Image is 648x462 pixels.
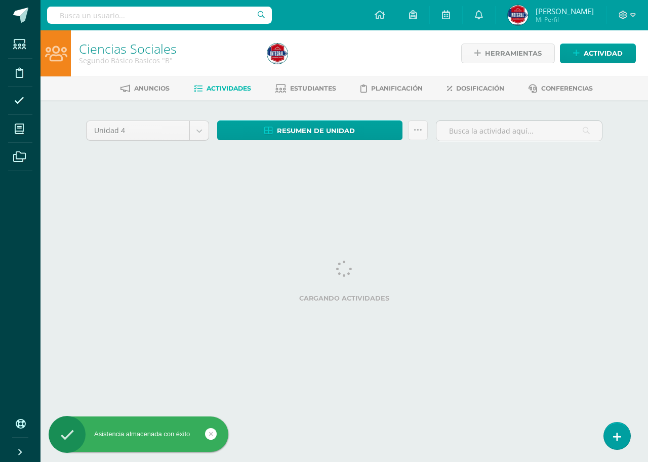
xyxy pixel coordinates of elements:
a: Ciencias Sociales [79,40,177,57]
span: Dosificación [456,85,504,92]
a: Actividad [560,44,636,63]
span: Unidad 4 [94,121,182,140]
span: Estudiantes [290,85,336,92]
label: Cargando actividades [86,295,602,302]
div: Asistencia almacenada con éxito [49,430,228,439]
input: Busca la actividad aquí... [436,121,602,141]
a: Conferencias [529,80,593,97]
h1: Ciencias Sociales [79,41,255,56]
a: Unidad 4 [87,121,209,140]
a: Herramientas [461,44,555,63]
span: Resumen de unidad [277,121,355,140]
img: 9479b67508c872087c746233754dda3e.png [267,44,288,64]
span: Actividades [207,85,251,92]
div: Segundo Básico Basicos 'B' [79,56,255,65]
span: [PERSON_NAME] [536,6,594,16]
a: Estudiantes [275,80,336,97]
span: Mi Perfil [536,15,594,24]
a: Actividades [194,80,251,97]
span: Anuncios [134,85,170,92]
a: Anuncios [120,80,170,97]
input: Busca un usuario... [47,7,272,24]
a: Planificación [360,80,423,97]
img: 9479b67508c872087c746233754dda3e.png [508,5,528,25]
a: Resumen de unidad [217,120,402,140]
span: Actividad [584,44,623,63]
span: Herramientas [485,44,542,63]
span: Conferencias [541,85,593,92]
span: Planificación [371,85,423,92]
a: Dosificación [447,80,504,97]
